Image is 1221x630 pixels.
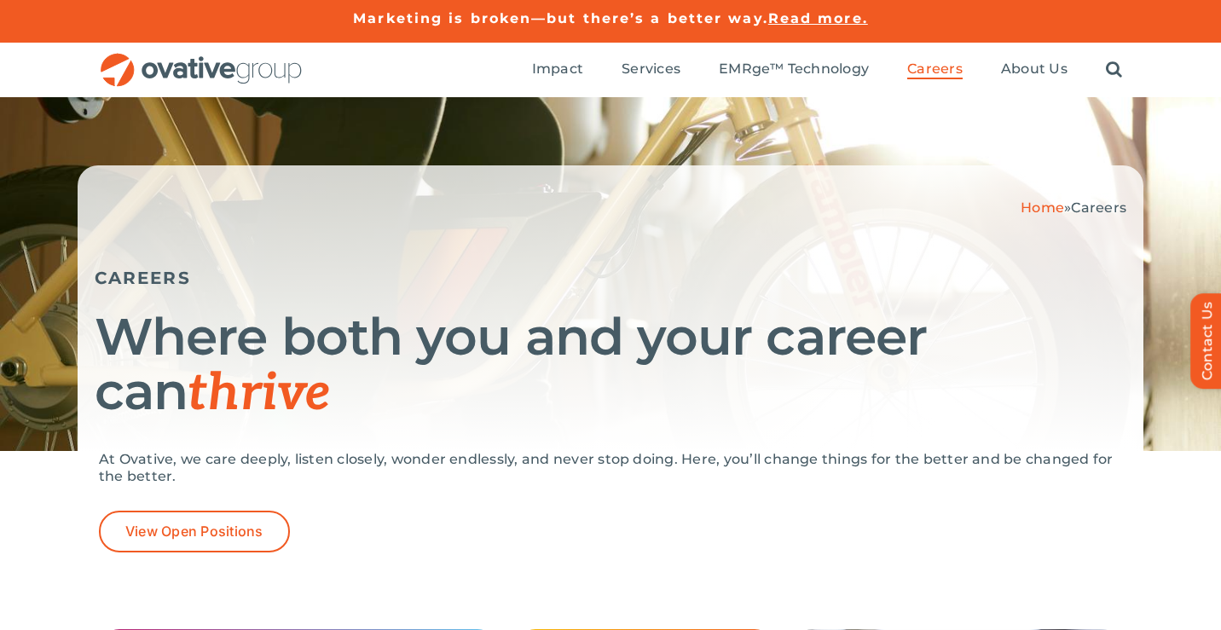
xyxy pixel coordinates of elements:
[1001,61,1068,79] a: About Us
[95,268,1126,288] h5: CAREERS
[532,43,1122,97] nav: Menu
[188,363,330,425] span: thrive
[1001,61,1068,78] span: About Us
[1071,199,1126,216] span: Careers
[99,51,304,67] a: OG_Full_horizontal_RGB
[1106,61,1122,79] a: Search
[622,61,680,78] span: Services
[907,61,963,78] span: Careers
[99,511,290,552] a: View Open Positions
[532,61,583,78] span: Impact
[353,10,768,26] a: Marketing is broken—but there’s a better way.
[99,451,1122,485] p: At Ovative, we care deeply, listen closely, wonder endlessly, and never stop doing. Here, you’ll ...
[907,61,963,79] a: Careers
[719,61,869,78] span: EMRge™ Technology
[95,309,1126,421] h1: Where both you and your career can
[1021,199,1126,216] span: »
[532,61,583,79] a: Impact
[768,10,868,26] a: Read more.
[719,61,869,79] a: EMRge™ Technology
[622,61,680,79] a: Services
[1021,199,1064,216] a: Home
[125,523,263,540] span: View Open Positions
